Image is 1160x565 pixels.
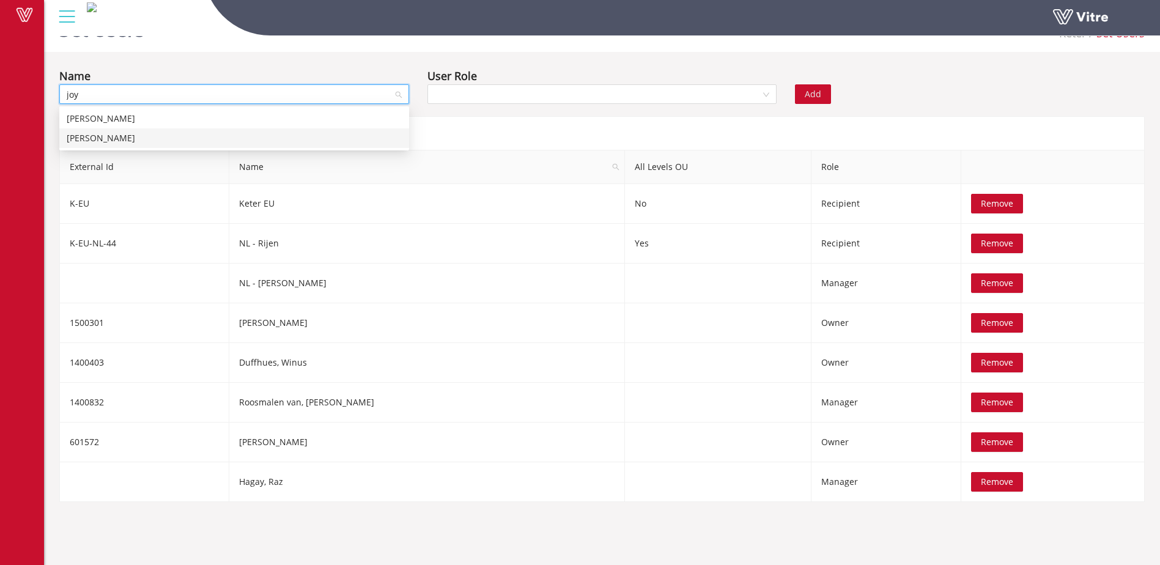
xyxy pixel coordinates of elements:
[229,462,624,502] td: Hagay, Raz
[981,197,1013,210] span: Remove
[612,163,619,171] span: search
[821,317,849,328] span: Owner
[67,112,402,125] div: [PERSON_NAME]
[971,472,1023,492] button: Remove
[70,317,104,328] span: 1500301
[70,396,104,408] span: 1400832
[971,393,1023,412] button: Remove
[70,198,89,209] span: K-EU
[67,131,402,145] div: [PERSON_NAME]
[821,396,858,408] span: Manager
[427,67,477,84] div: User Role
[70,237,116,249] span: K-EU-NL-44
[981,396,1013,409] span: Remove
[971,432,1023,452] button: Remove
[981,316,1013,330] span: Remove
[229,423,624,462] td: [PERSON_NAME]
[821,476,858,487] span: Manager
[821,277,858,289] span: Manager
[229,303,624,343] td: [PERSON_NAME]
[60,150,229,184] th: External Id
[229,224,624,264] td: NL - Rijen
[971,353,1023,372] button: Remove
[971,313,1023,333] button: Remove
[981,276,1013,290] span: Remove
[59,116,1145,150] div: Form users
[971,273,1023,293] button: Remove
[70,356,104,368] span: 1400403
[229,264,624,303] td: NL - [PERSON_NAME]
[971,194,1023,213] button: Remove
[981,237,1013,250] span: Remove
[821,436,849,448] span: Owner
[625,150,811,184] th: All Levels OU
[87,2,97,12] img: 89a1e879-483e-4009-bea7-dbfb47cfb1c8.jpg
[607,150,624,183] span: search
[821,356,849,368] span: Owner
[821,237,860,249] span: Recipient
[971,234,1023,253] button: Remove
[981,435,1013,449] span: Remove
[59,128,409,148] div: Diepstraten, Joy
[229,343,624,383] td: Duffhues, Winus
[821,198,860,209] span: Recipient
[981,475,1013,489] span: Remove
[625,184,811,224] td: No
[70,436,99,448] span: 601572
[981,356,1013,369] span: Remove
[795,84,831,104] button: Add
[229,184,624,224] td: Keter EU
[811,150,961,184] th: Role
[229,150,624,183] span: Name
[59,109,409,128] div: Philip Joyce
[625,224,811,264] td: Yes
[59,67,91,84] div: Name
[229,383,624,423] td: Roosmalen van, [PERSON_NAME]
